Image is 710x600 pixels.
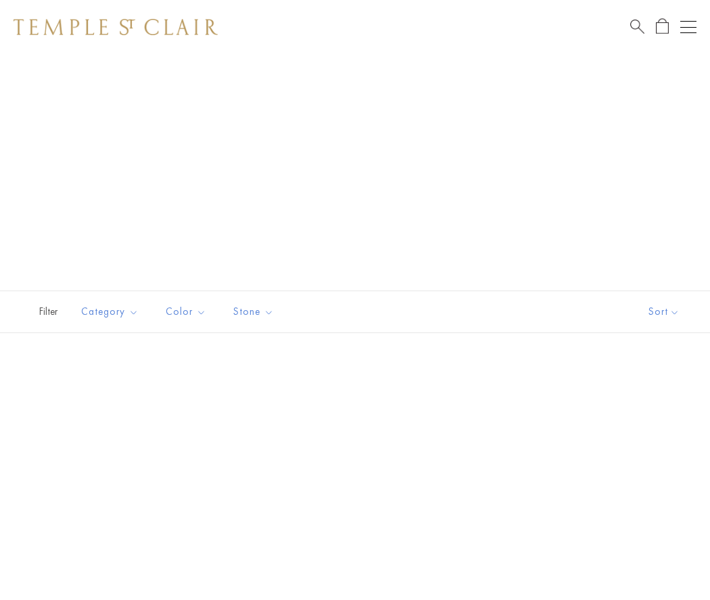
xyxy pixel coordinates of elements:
[71,297,149,327] button: Category
[156,297,216,327] button: Color
[630,18,644,35] a: Search
[656,18,669,35] a: Open Shopping Bag
[223,297,284,327] button: Stone
[680,19,696,35] button: Open navigation
[14,19,218,35] img: Temple St. Clair
[159,303,216,320] span: Color
[227,303,284,320] span: Stone
[618,291,710,332] button: Show sort by
[74,303,149,320] span: Category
